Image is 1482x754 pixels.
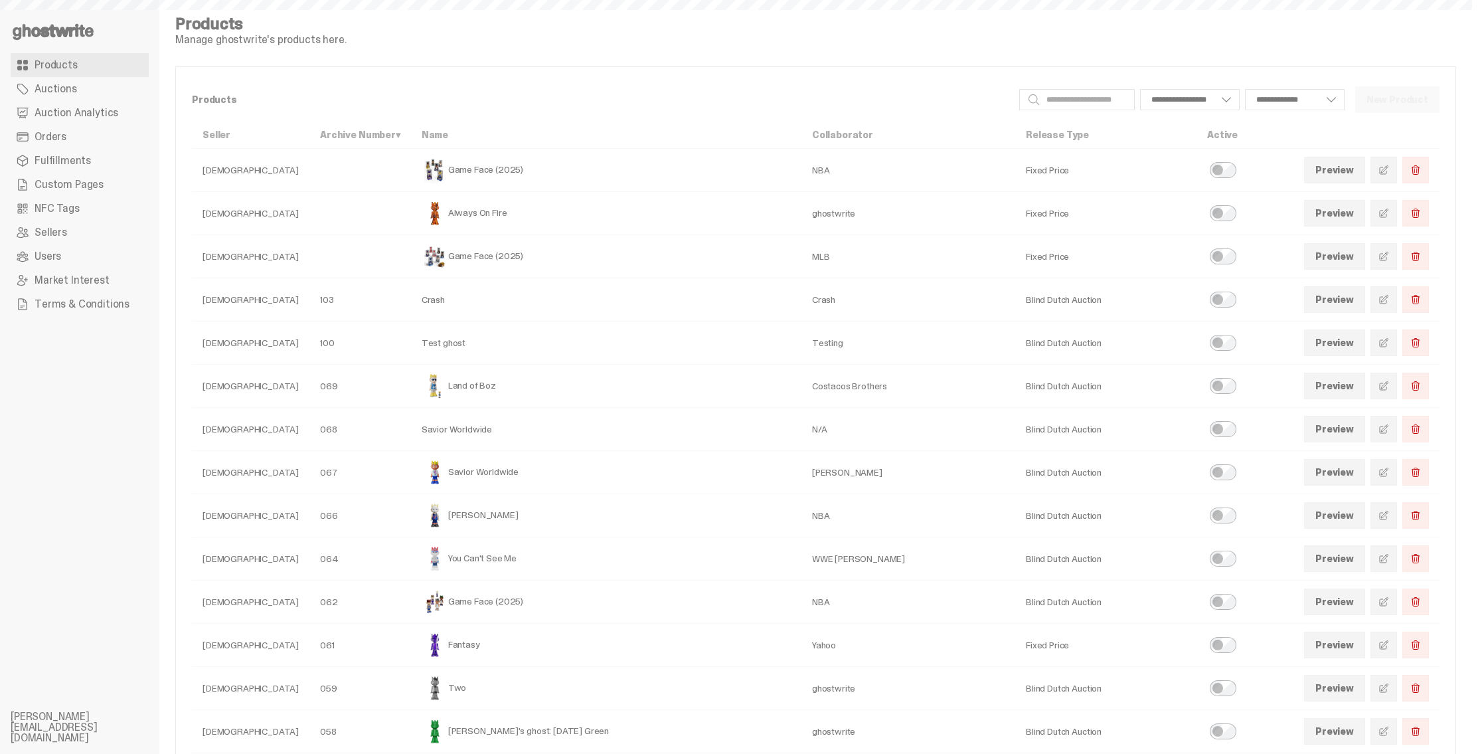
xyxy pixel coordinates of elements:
td: [DEMOGRAPHIC_DATA] [192,624,309,667]
td: Fixed Price [1015,624,1196,667]
td: Blind Dutch Auction [1015,537,1196,581]
td: [DEMOGRAPHIC_DATA] [192,581,309,624]
td: [PERSON_NAME] [411,494,801,537]
a: Preview [1304,330,1365,356]
td: 064 [309,537,411,581]
td: Fantasy [411,624,801,667]
td: [DEMOGRAPHIC_DATA] [192,667,309,710]
td: 059 [309,667,411,710]
a: Preview [1304,675,1365,702]
span: Auctions [35,84,77,94]
a: Preview [1304,545,1365,572]
td: Fixed Price [1015,235,1196,278]
a: Preview [1304,632,1365,658]
span: NFC Tags [35,203,80,214]
th: Seller [192,122,309,149]
td: Costacos Brothers [801,365,1015,408]
td: MLB [801,235,1015,278]
p: Products [192,95,1009,104]
td: [DEMOGRAPHIC_DATA] [192,149,309,192]
td: Crash [411,278,801,322]
td: ghostwrite [801,667,1015,710]
td: [DEMOGRAPHIC_DATA] [192,710,309,753]
a: Fulfillments [11,149,149,173]
td: [DEMOGRAPHIC_DATA] [192,451,309,494]
td: 069 [309,365,411,408]
td: Blind Dutch Auction [1015,322,1196,365]
button: Delete Product [1402,718,1429,745]
td: [DEMOGRAPHIC_DATA] [192,192,309,235]
button: Delete Product [1402,502,1429,529]
td: Blind Dutch Auction [1015,408,1196,451]
span: Products [35,60,78,70]
td: Blind Dutch Auction [1015,710,1196,753]
td: Savior Worldwide [411,451,801,494]
img: Game Face (2025) [422,589,448,615]
button: Delete Product [1402,632,1429,658]
a: Market Interest [11,268,149,292]
a: Preview [1304,243,1365,270]
button: Delete Product [1402,675,1429,702]
h4: Products [175,16,347,32]
button: Delete Product [1402,545,1429,572]
button: Delete Product [1402,373,1429,399]
img: Game Face (2025) [422,243,448,270]
td: Test ghost [411,322,801,365]
td: 067 [309,451,411,494]
img: Schrödinger's ghost: Sunday Green [422,718,448,745]
td: [DEMOGRAPHIC_DATA] [192,235,309,278]
td: [PERSON_NAME]'s ghost: [DATE] Green [411,710,801,753]
td: Land of Boz [411,365,801,408]
td: 068 [309,408,411,451]
td: Blind Dutch Auction [1015,667,1196,710]
a: Preview [1304,200,1365,227]
span: Sellers [35,227,67,238]
a: Preview [1304,373,1365,399]
a: Preview [1304,286,1365,313]
td: [DEMOGRAPHIC_DATA] [192,408,309,451]
a: Users [11,244,149,268]
a: Terms & Conditions [11,292,149,316]
td: ghostwrite [801,192,1015,235]
td: Yahoo [801,624,1015,667]
li: [PERSON_NAME][EMAIL_ADDRESS][DOMAIN_NAME] [11,711,170,743]
td: You Can't See Me [411,537,801,581]
span: Auction Analytics [35,108,118,118]
img: Savior Worldwide [422,459,448,486]
button: Delete Product [1402,200,1429,227]
td: [DEMOGRAPHIC_DATA] [192,494,309,537]
th: Collaborator [801,122,1015,149]
span: Fulfillments [35,155,91,166]
span: ▾ [396,129,400,141]
td: ghostwrite [801,710,1015,753]
td: [DEMOGRAPHIC_DATA] [192,537,309,581]
button: Delete Product [1402,589,1429,615]
td: NBA [801,494,1015,537]
a: Preview [1304,459,1365,486]
td: Fixed Price [1015,149,1196,192]
a: Preview [1304,416,1365,442]
td: [DEMOGRAPHIC_DATA] [192,365,309,408]
img: You Can't See Me [422,545,448,572]
td: NBA [801,581,1015,624]
button: Delete Product [1402,330,1429,356]
td: Game Face (2025) [411,149,801,192]
th: Name [411,122,801,149]
td: Game Face (2025) [411,235,801,278]
td: 062 [309,581,411,624]
td: Testing [801,322,1015,365]
img: Eminem [422,502,448,529]
button: Delete Product [1402,243,1429,270]
td: 066 [309,494,411,537]
button: Delete Product [1402,459,1429,486]
a: Preview [1304,502,1365,529]
a: Preview [1304,718,1365,745]
td: Game Face (2025) [411,581,801,624]
td: Blind Dutch Auction [1015,581,1196,624]
p: Manage ghostwrite's products here. [175,35,347,45]
td: Blind Dutch Auction [1015,494,1196,537]
td: Two [411,667,801,710]
span: Users [35,251,61,262]
span: Custom Pages [35,179,104,190]
a: Active [1207,129,1238,141]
